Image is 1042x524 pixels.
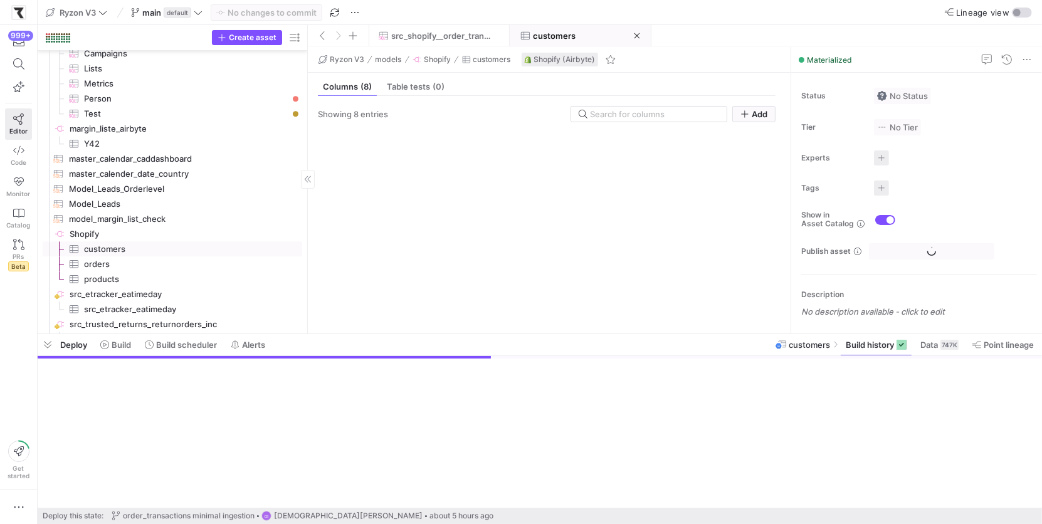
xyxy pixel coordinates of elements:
[70,317,300,332] span: src_trusted_returns_returnorders_inc​​​​​​​​
[920,340,938,350] span: Data
[43,317,302,332] div: Press SPACE to select this row.
[43,196,302,211] a: Model_Leads​​​​​​​​​​
[801,211,854,228] span: Show in Asset Catalog
[212,30,282,45] button: Create asset
[43,46,302,61] a: Campaigns​​​​​​​​​
[69,197,288,211] span: Model_Leads​​​​​​​​​​
[69,212,288,226] span: model_margin_list_check​​​​​​​​​​
[43,61,302,76] div: Press SPACE to select this row.
[984,340,1034,350] span: Point lineage
[8,261,29,271] span: Beta
[43,271,302,286] div: Press SPACE to select this row.
[877,122,918,132] span: No Tier
[43,151,302,166] div: Press SPACE to select this row.
[164,8,191,18] span: default
[43,226,302,241] div: Press SPACE to select this row.
[372,52,405,67] button: models
[84,92,288,106] span: Person​​​​​​​​​
[43,121,302,136] a: margin_liste_airbyte​​​​​​​​
[84,61,288,76] span: Lists​​​​​​​​​
[5,2,32,23] a: https://storage.googleapis.com/y42-prod-data-exchange/images/sBsRsYb6BHzNxH9w4w8ylRuridc3cmH4JEFn...
[459,52,514,67] button: customers
[43,4,110,21] button: Ryzon V3
[5,30,32,53] button: 999+
[5,140,32,171] a: Code
[318,109,388,119] div: Showing 8 entries
[84,137,288,151] span: Y42​​​​​​​​​
[877,91,887,101] img: No status
[9,127,28,135] span: Editor
[43,166,302,181] a: master_calender_date_country​​​​​​​​​​
[43,136,302,151] a: Y42​​​​​​​​​
[510,25,651,46] button: customers
[368,25,509,46] button: src_shopify__order_transactions
[43,196,302,211] div: Press SPACE to select this row.
[69,152,288,166] span: master_calendar_caddashboard​​​​​​​​​​
[360,83,372,91] span: (8)
[43,286,302,301] a: src_etracker_eatimeday​​​​​​​​
[13,253,24,260] span: PRs
[84,107,288,121] span: Test​​​​​​​​​
[84,76,288,91] span: Metrics​​​​​​​​​
[95,334,137,355] button: Build
[874,88,931,104] button: No statusNo Status
[8,31,33,41] div: 999+
[5,202,32,234] a: Catalog
[43,256,302,271] div: Press SPACE to select this row.
[323,83,372,91] span: Columns
[840,334,912,355] button: Build history
[43,106,302,121] div: Press SPACE to select this row.
[84,46,288,61] span: Campaigns​​​​​​​​​
[139,334,223,355] button: Build scheduler
[43,317,302,332] a: src_trusted_returns_returnorders_inc​​​​​​​​
[533,31,576,41] span: customers
[801,290,1037,299] p: Description
[5,436,32,485] button: Getstarted
[43,181,302,196] div: Press SPACE to select this row.
[5,234,32,276] a: PRsBeta
[43,301,302,317] a: src_etracker_eatimeday​​​​​​​​​
[789,340,831,350] span: customers
[43,226,302,241] a: Shopify​​​​​​​​
[108,508,497,524] button: order_transactions minimal ingestionCB[DEMOGRAPHIC_DATA][PERSON_NAME]about 5 hours ago
[915,334,964,355] button: Data747K
[60,340,87,350] span: Deploy
[524,56,532,63] img: undefined
[43,301,302,317] div: Press SPACE to select this row.
[7,190,31,197] span: Monitor
[43,46,302,61] div: Press SPACE to select this row.
[752,109,767,119] span: Add
[84,257,288,271] span: orders​​​​​​​​​
[70,287,300,301] span: src_etracker_eatimeday​​​​​​​​
[8,464,29,479] span: Get started
[874,119,921,135] button: No tierNo Tier
[801,184,864,192] span: Tags
[225,334,271,355] button: Alerts
[43,76,302,91] a: Metrics​​​​​​​​​
[43,76,302,91] div: Press SPACE to select this row.
[70,122,300,136] span: margin_liste_airbyte​​​​​​​​
[43,256,302,271] a: orders​​​​​​​​​
[43,166,302,181] div: Press SPACE to select this row.
[242,340,265,350] span: Alerts
[732,106,776,122] button: Add
[967,334,1039,355] button: Point lineage
[112,340,131,350] span: Build
[391,31,492,41] span: src_shopify__order_transactions
[801,154,864,162] span: Experts
[330,55,364,64] span: Ryzon V3
[156,340,217,350] span: Build scheduler
[70,227,300,241] span: Shopify​​​​​​​​
[128,4,206,21] button: maindefault
[956,8,1009,18] span: Lineage view
[43,241,302,256] a: customers​​​​​​​​​
[877,91,928,101] span: No Status
[43,106,302,121] a: Test​​​​​​​​​
[43,511,103,520] span: Deploy this state:
[43,271,302,286] a: products​​​​​​​​​
[429,511,493,520] span: about 5 hours ago
[43,61,302,76] a: Lists​​​​​​​​​
[142,8,161,18] span: main
[43,121,302,136] div: Press SPACE to select this row.
[846,340,894,350] span: Build history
